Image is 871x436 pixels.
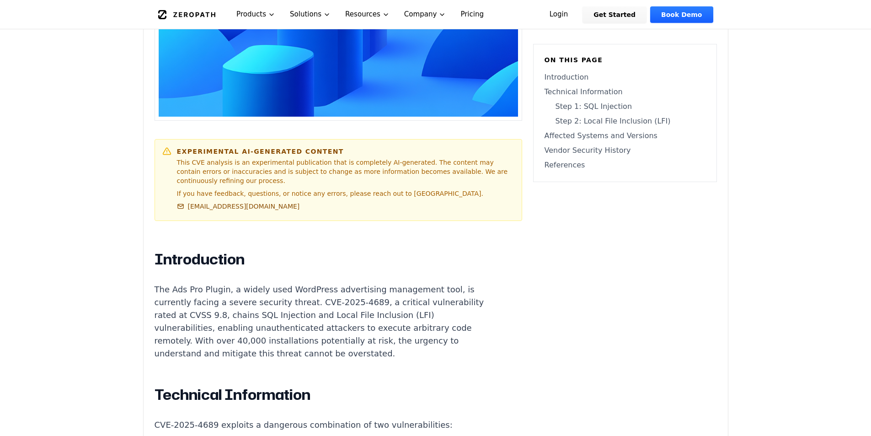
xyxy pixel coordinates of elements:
a: Get Started [582,6,647,23]
p: The Ads Pro Plugin, a widely used WordPress advertising management tool, is currently facing a se... [155,283,495,360]
p: CVE-2025-4689 exploits a dangerous combination of two vulnerabilities: [155,419,495,431]
h6: Experimental AI-Generated Content [177,147,514,156]
a: Affected Systems and Versions [545,130,705,141]
h2: Technical Information [155,386,495,404]
a: Login [539,6,579,23]
a: Technical Information [545,86,705,97]
h2: Introduction [155,250,495,269]
p: If you have feedback, questions, or notice any errors, please reach out to [GEOGRAPHIC_DATA]. [177,189,514,198]
a: Introduction [545,72,705,83]
a: References [545,160,705,171]
a: Step 2: Local File Inclusion (LFI) [545,116,705,127]
p: This CVE analysis is an experimental publication that is completely AI-generated. The content may... [177,158,514,185]
a: [EMAIL_ADDRESS][DOMAIN_NAME] [177,202,300,211]
h6: On this page [545,55,705,65]
a: Book Demo [650,6,713,23]
a: Vendor Security History [545,145,705,156]
a: Step 1: SQL Injection [545,101,705,112]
